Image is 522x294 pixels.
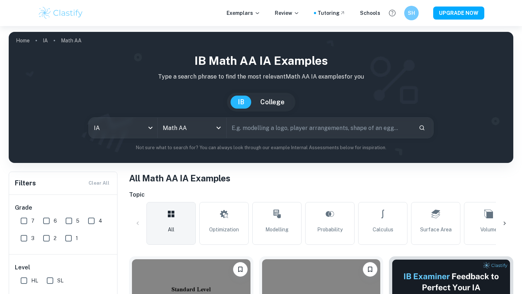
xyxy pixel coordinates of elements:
a: Tutoring [318,9,345,17]
span: 1 [76,234,78,242]
h1: All Math AA IA Examples [129,172,513,185]
h1: IB Math AA IA examples [14,52,507,70]
h6: Grade [15,203,112,212]
span: Modelling [265,226,289,234]
span: SL [57,277,63,285]
span: Calculus [373,226,393,234]
span: 4 [99,217,102,225]
a: Home [16,35,30,46]
span: 7 [31,217,34,225]
span: Probability [317,226,343,234]
span: Surface Area [420,226,452,234]
a: IA [43,35,48,46]
span: 3 [31,234,34,242]
h6: SH [407,9,416,17]
div: IA [89,118,157,138]
p: Exemplars [227,9,260,17]
a: Schools [360,9,380,17]
input: E.g. modelling a logo, player arrangements, shape of an egg... [227,118,413,138]
span: All [168,226,174,234]
button: College [253,96,292,109]
p: Type a search phrase to find the most relevant Math AA IA examples for you [14,72,507,81]
span: 2 [54,234,57,242]
h6: Level [15,263,112,272]
button: Bookmark [363,262,377,277]
p: Math AA [61,37,82,45]
p: Review [275,9,299,17]
button: Bookmark [233,262,248,277]
img: profile cover [9,32,513,163]
p: Not sure what to search for? You can always look through our example Internal Assessments below f... [14,144,507,151]
button: SH [404,6,419,20]
button: Help and Feedback [386,7,398,19]
span: Optimization [209,226,239,234]
span: 5 [76,217,79,225]
button: UPGRADE NOW [433,7,484,20]
img: Clastify logo [38,6,84,20]
span: HL [31,277,38,285]
span: Volume [480,226,497,234]
span: 6 [54,217,57,225]
button: Search [416,122,428,134]
button: Open [214,123,224,133]
h6: Topic [129,190,513,199]
h6: Filters [15,178,36,188]
button: IB [231,96,252,109]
